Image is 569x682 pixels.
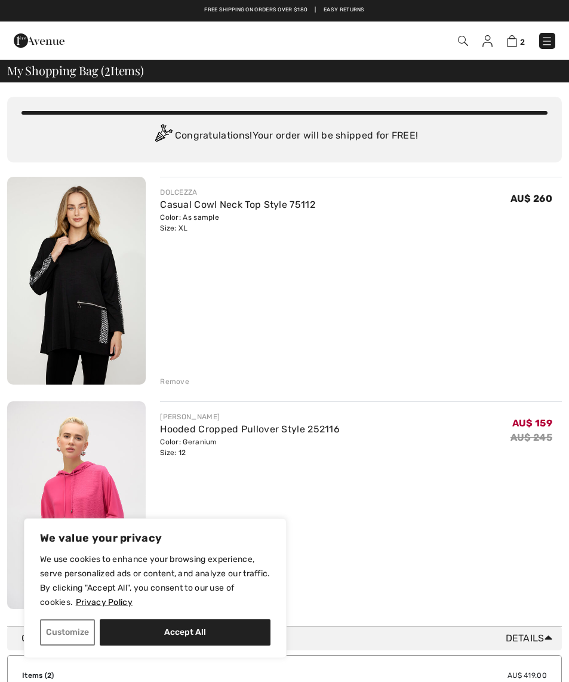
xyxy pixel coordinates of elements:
[213,670,547,681] td: AU$ 419.00
[510,432,552,443] s: AU$ 245
[482,35,493,47] img: My Info
[512,417,552,429] span: AU$ 159
[160,376,189,387] div: Remove
[204,6,307,14] a: Free shipping on orders over $180
[7,401,146,609] img: Hooded Cropped Pullover Style 252116
[40,619,95,646] button: Customize
[22,670,213,681] td: Items ( )
[21,631,557,646] div: Order Summary
[24,518,287,658] div: We value your privacy
[100,619,270,646] button: Accept All
[151,124,175,148] img: Congratulation2.svg
[507,33,525,48] a: 2
[75,597,133,608] a: Privacy Policy
[47,671,51,680] span: 2
[40,552,270,610] p: We use cookies to enhance your browsing experience, serve personalized ads or content, and analyz...
[510,193,552,204] span: AU$ 260
[160,437,340,458] div: Color: Geranium Size: 12
[506,631,557,646] span: Details
[160,187,315,198] div: DOLCEZZA
[507,35,517,47] img: Shopping Bag
[40,531,270,545] p: We value your privacy
[160,411,340,422] div: [PERSON_NAME]
[7,177,146,385] img: Casual Cowl Neck Top Style 75112
[520,38,525,47] span: 2
[160,199,315,210] a: Casual Cowl Neck Top Style 75112
[14,29,64,53] img: 1ère Avenue
[541,35,553,47] img: Menu
[7,64,144,76] span: My Shopping Bag ( Items)
[324,6,365,14] a: Easy Returns
[160,212,315,234] div: Color: As sample Size: XL
[104,62,110,77] span: 2
[160,423,340,435] a: Hooded Cropped Pullover Style 252116
[315,6,316,14] span: |
[458,36,468,46] img: Search
[14,34,64,45] a: 1ère Avenue
[21,124,548,148] div: Congratulations! Your order will be shipped for FREE!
